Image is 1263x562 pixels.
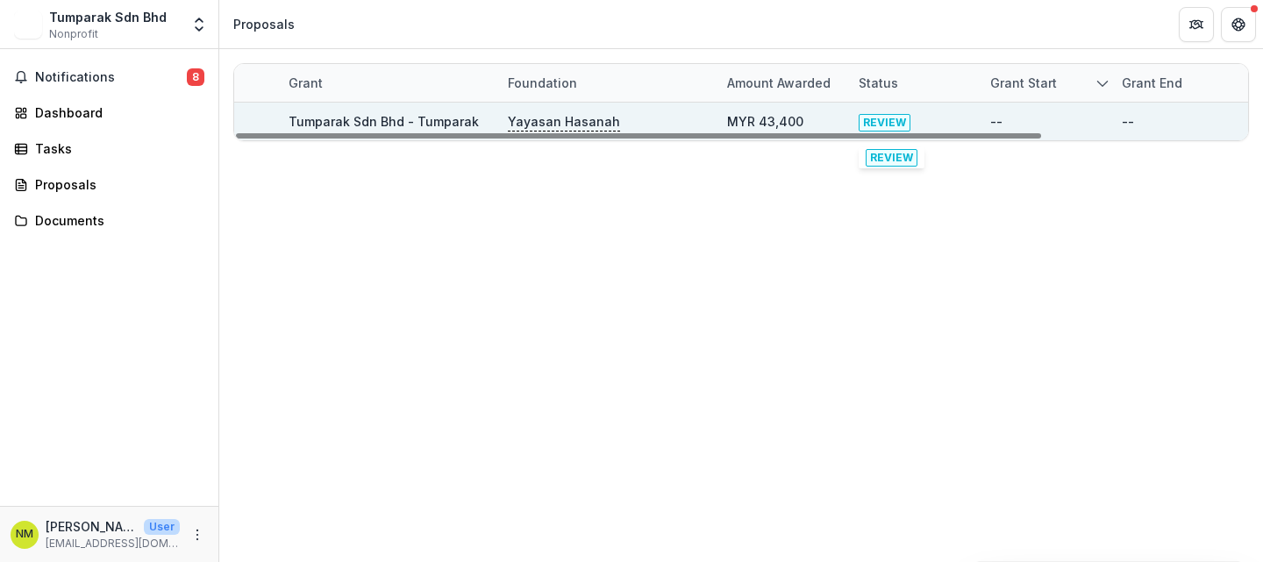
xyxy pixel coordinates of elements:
[35,70,187,85] span: Notifications
[35,139,197,158] div: Tasks
[980,64,1111,102] div: Grant start
[717,74,841,92] div: Amount awarded
[14,11,42,39] img: Tumparak Sdn Bhd
[727,112,803,131] div: MYR 43,400
[7,63,211,91] button: Notifications8
[289,114,479,129] a: Tumparak Sdn Bhd - Tumparak
[7,170,211,199] a: Proposals
[233,15,295,33] div: Proposals
[7,98,211,127] a: Dashboard
[278,74,333,92] div: Grant
[980,74,1067,92] div: Grant start
[46,517,137,536] p: [PERSON_NAME]
[16,529,33,540] div: Nathaniel Bin Maikol
[990,112,1003,131] div: --
[278,64,497,102] div: Grant
[497,64,717,102] div: Foundation
[1111,64,1243,102] div: Grant end
[226,11,302,37] nav: breadcrumb
[144,519,180,535] p: User
[7,134,211,163] a: Tasks
[49,8,167,26] div: Tumparak Sdn Bhd
[717,64,848,102] div: Amount awarded
[187,524,208,545] button: More
[1122,112,1134,131] div: --
[859,114,910,132] span: REVIEW
[35,175,197,194] div: Proposals
[46,536,180,551] p: [EMAIL_ADDRESS][DOMAIN_NAME]
[1179,7,1214,42] button: Partners
[848,74,909,92] div: Status
[1221,7,1256,42] button: Get Help
[848,64,980,102] div: Status
[1095,76,1110,90] svg: sorted descending
[497,74,588,92] div: Foundation
[35,103,197,122] div: Dashboard
[49,26,98,42] span: Nonprofit
[187,7,211,42] button: Open entity switcher
[508,112,620,132] p: Yayasan Hasanah
[7,206,211,235] a: Documents
[187,68,204,86] span: 8
[35,211,197,230] div: Documents
[1111,74,1193,92] div: Grant end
